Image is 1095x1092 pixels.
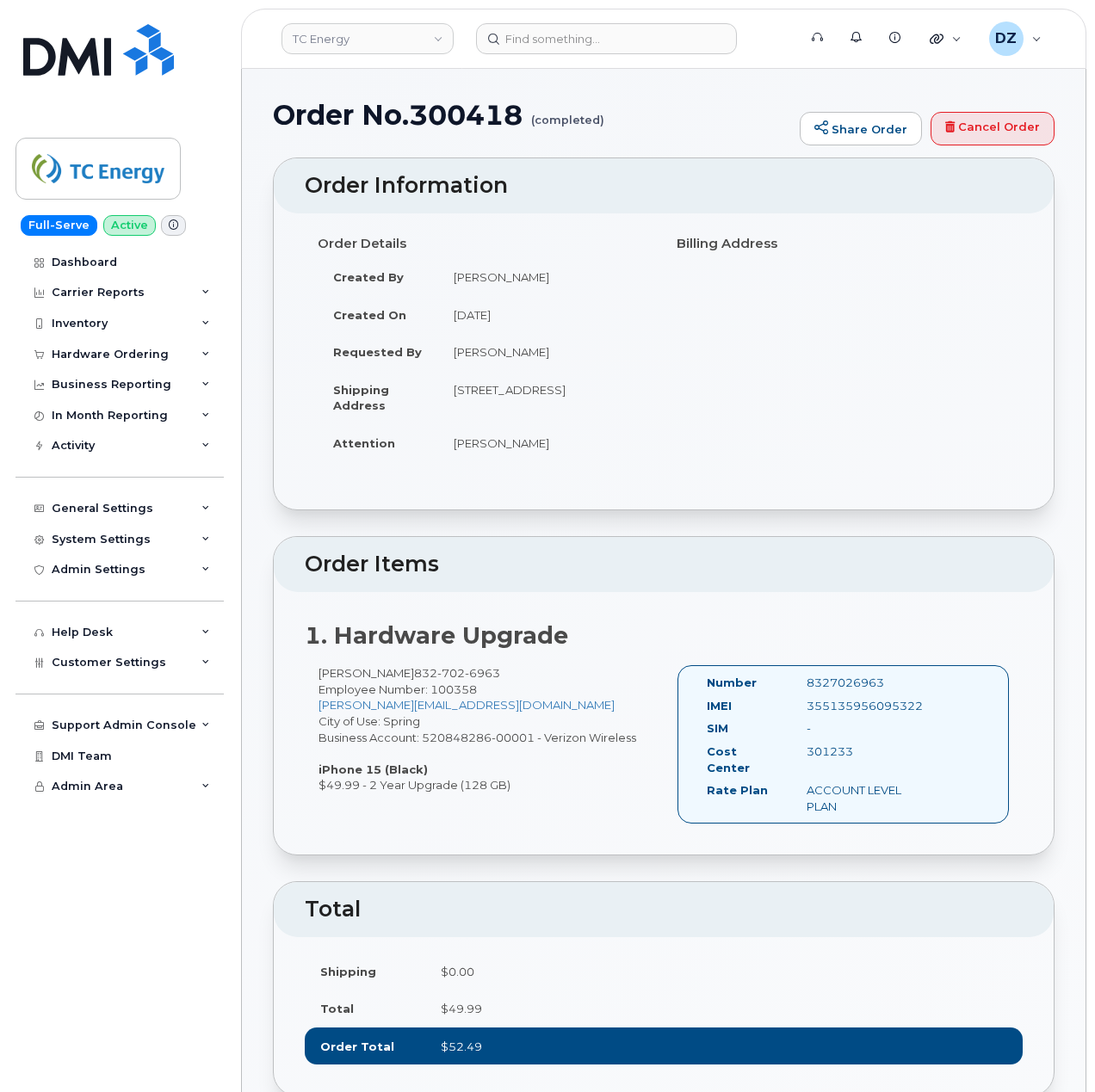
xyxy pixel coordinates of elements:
[333,345,422,359] strong: Requested By
[319,762,428,776] strong: iPhone 15 (Black)
[1020,1017,1082,1079] iframe: Messenger Launcher
[707,675,757,691] label: Number
[707,743,781,775] label: Cost Center
[794,720,934,737] div: -
[438,371,651,424] td: [STREET_ADDRESS]
[441,1040,482,1053] span: $52.49
[305,174,1023,198] h2: Order Information
[800,112,922,146] a: Share Order
[707,698,732,714] label: IMEI
[333,308,406,322] strong: Created On
[707,720,728,737] label: SIM
[320,964,376,980] label: Shipping
[319,682,477,696] span: Employee Number: 100358
[333,436,395,450] strong: Attention
[531,100,604,126] small: (completed)
[438,258,651,296] td: [PERSON_NAME]
[677,237,1010,251] h4: Billing Address
[794,698,934,714] div: 355135956095322
[794,782,934,814] div: ACCOUNT LEVEL PLAN
[319,698,615,712] a: [PERSON_NAME][EMAIL_ADDRESS][DOMAIN_NAME]
[414,666,500,680] span: 832
[707,782,768,799] label: Rate Plan
[333,383,389,413] strong: Shipping Address
[441,965,474,978] span: $0.00
[305,898,1023,922] h2: Total
[305,665,664,793] div: [PERSON_NAME] City of Use: Spring Business Account: 520848286-00001 - Verizon Wireless $49.99 - 2...
[465,666,500,680] span: 6963
[437,666,465,680] span: 702
[438,296,651,334] td: [DATE]
[441,1002,482,1015] span: $49.99
[318,237,651,251] h4: Order Details
[320,1039,394,1055] label: Order Total
[305,621,568,650] strong: 1. Hardware Upgrade
[794,743,934,760] div: 301233
[320,1001,354,1017] label: Total
[273,100,791,130] h1: Order No.300418
[931,112,1055,146] a: Cancel Order
[333,270,404,284] strong: Created By
[794,675,934,691] div: 8327026963
[305,552,1023,577] h2: Order Items
[438,424,651,462] td: [PERSON_NAME]
[438,333,651,371] td: [PERSON_NAME]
